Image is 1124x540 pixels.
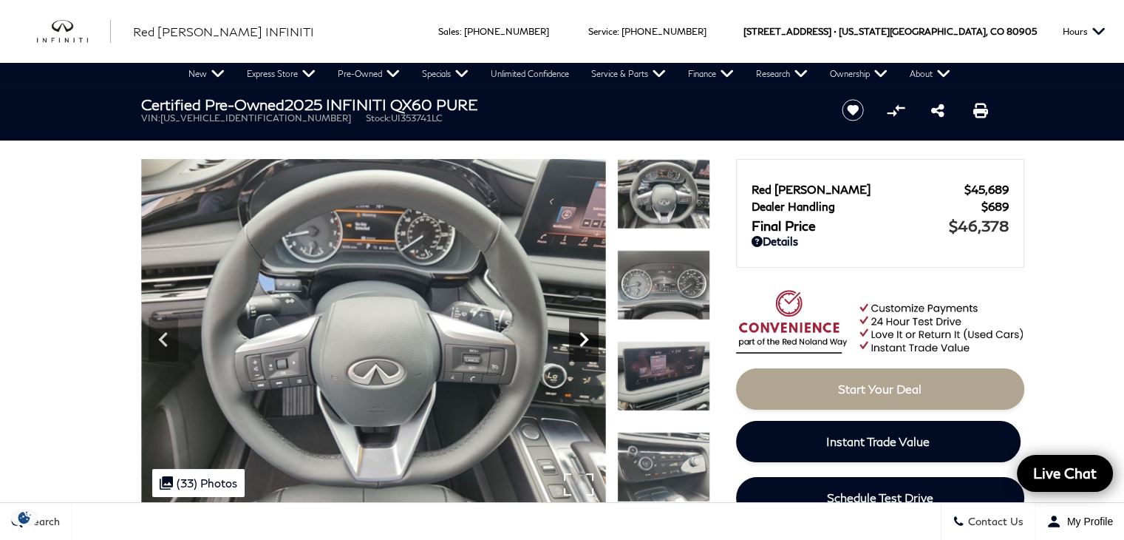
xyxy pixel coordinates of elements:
a: [STREET_ADDRESS] • [US_STATE][GEOGRAPHIC_DATA], CO 80905 [743,26,1037,37]
span: $689 [981,200,1009,213]
span: Sales [438,26,460,37]
span: Red [PERSON_NAME] [752,183,964,196]
strong: Certified Pre-Owned [141,95,285,113]
span: $45,689 [964,183,1009,196]
div: Previous [149,317,178,362]
img: Certified Used 2025 Graphite Shadow INFINITI PURE image 21 [617,341,710,411]
img: Certified Used 2025 Graphite Shadow INFINITI PURE image 19 [617,159,710,229]
img: INFINITI [37,20,111,44]
span: [US_VEHICLE_IDENTIFICATION_NUMBER] [160,112,351,124]
span: Search [23,516,60,528]
a: Details [752,234,1009,248]
a: About [899,63,961,85]
a: Schedule Test Drive [736,477,1024,519]
button: Compare Vehicle [885,99,907,121]
a: Print this Certified Pre-Owned 2025 INFINITI QX60 PURE [973,101,988,119]
a: Live Chat [1017,455,1113,492]
a: Share this Certified Pre-Owned 2025 INFINITI QX60 PURE [931,101,944,119]
a: Ownership [819,63,899,85]
section: Click to Open Cookie Consent Modal [7,510,41,525]
span: : [460,26,462,37]
span: Contact Us [964,516,1023,528]
span: Final Price [752,217,949,234]
img: Certified Used 2025 Graphite Shadow INFINITI PURE image 20 [617,250,710,320]
a: Express Store [236,63,327,85]
div: Next [569,317,599,362]
a: Research [745,63,819,85]
div: (33) Photos [152,469,245,497]
a: [PHONE_NUMBER] [621,26,706,37]
span: Service [588,26,617,37]
span: $46,378 [949,217,1009,234]
a: Final Price $46,378 [752,217,1009,234]
a: Red [PERSON_NAME] INFINITI [133,23,314,41]
a: Service & Parts [580,63,677,85]
a: infiniti [37,20,111,44]
span: Red [PERSON_NAME] INFINITI [133,24,314,38]
nav: Main Navigation [177,63,961,85]
a: Red [PERSON_NAME] $45,689 [752,183,1009,196]
button: Save vehicle [837,98,869,122]
a: Instant Trade Value [736,421,1021,462]
span: Stock: [366,112,391,124]
a: Dealer Handling $689 [752,200,1009,213]
a: New [177,63,236,85]
a: Finance [677,63,745,85]
a: Start Your Deal [736,368,1024,410]
span: Schedule Test Drive [827,490,933,504]
h1: 2025 INFINITI QX60 PURE [141,96,817,112]
img: Opt-Out Icon [7,510,41,525]
span: UI353741LC [391,112,443,124]
span: Dealer Handling [752,200,981,213]
a: Pre-Owned [327,63,411,85]
a: Specials [411,63,480,85]
span: Live Chat [1026,464,1104,482]
button: Open user profile menu [1035,503,1124,540]
span: My Profile [1061,516,1113,527]
span: VIN: [141,112,160,124]
span: Instant Trade Value [826,434,930,448]
span: Start Your Deal [838,382,922,396]
a: [PHONE_NUMBER] [464,26,549,37]
img: Certified Used 2025 Graphite Shadow INFINITI PURE image 22 [617,432,710,502]
a: Unlimited Confidence [480,63,580,85]
span: : [617,26,619,37]
img: Certified Used 2025 Graphite Shadow INFINITI PURE image 19 [141,159,606,508]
